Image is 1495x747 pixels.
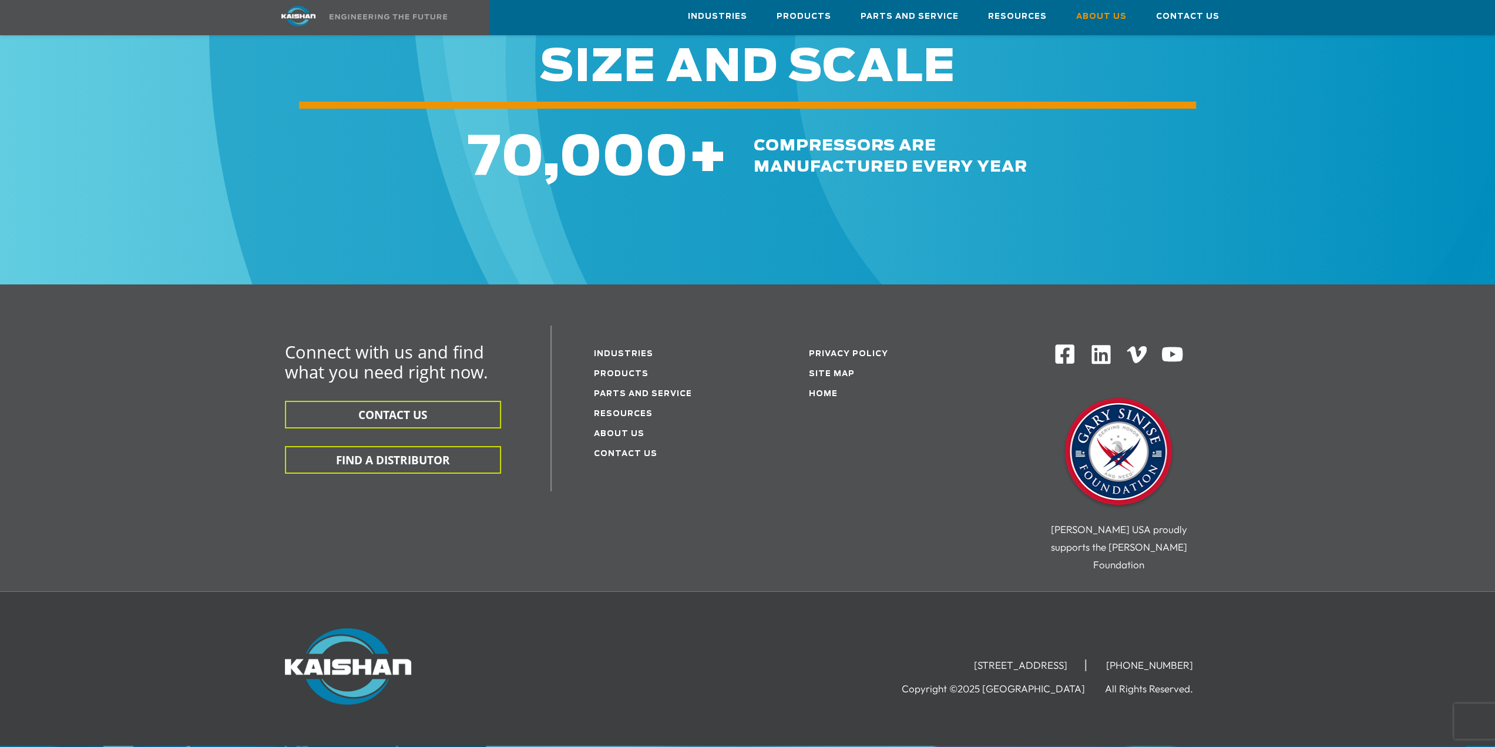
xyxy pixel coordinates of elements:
li: All Rights Reserved. [1105,683,1211,695]
img: kaishan logo [254,6,342,26]
img: Facebook [1054,343,1076,365]
a: Contact Us [1156,1,1219,32]
img: Gary Sinise Foundation [1060,394,1177,512]
span: compressors are manufactured every year [754,138,1027,175]
img: Kaishan [285,628,411,705]
a: Resources [988,1,1047,32]
button: CONTACT US [285,401,501,428]
li: [STREET_ADDRESS] [956,659,1086,671]
a: Products [594,370,649,378]
span: + [688,132,728,186]
img: Engineering the future [330,14,447,19]
a: Parts and service [594,390,692,398]
span: About Us [1076,10,1127,24]
span: Resources [988,10,1047,24]
li: [PHONE_NUMBER] [1089,659,1211,671]
a: Parts and Service [861,1,959,32]
img: Youtube [1161,343,1184,366]
img: Vimeo [1127,346,1147,363]
a: Home [809,390,838,398]
a: Products [777,1,831,32]
a: Contact Us [594,450,657,458]
span: Industries [688,10,747,24]
span: Connect with us and find what you need right now. [285,340,488,383]
a: Industries [594,350,653,358]
a: Site Map [809,370,855,378]
img: Linkedin [1090,343,1113,366]
a: Resources [594,410,653,418]
button: FIND A DISTRIBUTOR [285,446,501,474]
span: [PERSON_NAME] USA proudly supports the [PERSON_NAME] Foundation [1050,523,1187,571]
a: About Us [1076,1,1127,32]
a: Industries [688,1,747,32]
span: Contact Us [1156,10,1219,24]
span: Products [777,10,831,24]
a: Privacy Policy [809,350,888,358]
span: Parts and Service [861,10,959,24]
li: Copyright ©2025 [GEOGRAPHIC_DATA] [902,683,1103,695]
span: 70,000 [468,132,688,186]
a: About Us [594,430,644,438]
